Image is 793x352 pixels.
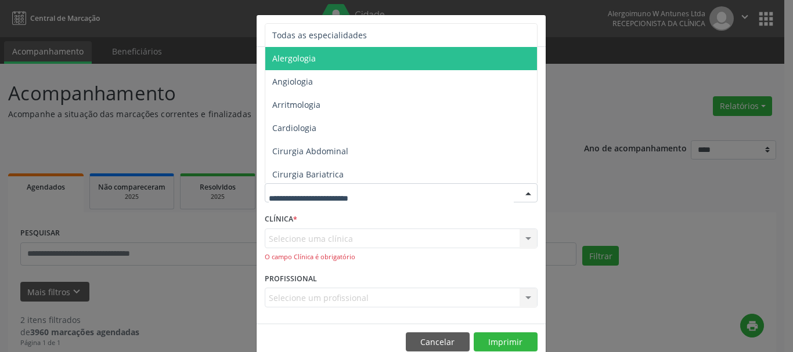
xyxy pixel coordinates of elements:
label: PROFISSIONAL [265,270,317,288]
label: CLÍNICA [265,211,297,228]
button: Imprimir [474,332,538,352]
h5: Relatório de agendamentos [265,23,398,38]
span: Angiologia [272,76,313,87]
button: Cancelar [406,332,470,352]
span: Todas as especialidades [272,30,367,41]
span: Cirurgia Abdominal [272,146,348,157]
span: Arritmologia [272,99,320,110]
span: Cardiologia [272,122,316,133]
button: Close [522,15,546,43]
span: Cirurgia Bariatrica [272,169,344,180]
span: Alergologia [272,53,316,64]
div: O campo Clínica é obrigatório [265,252,538,262]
